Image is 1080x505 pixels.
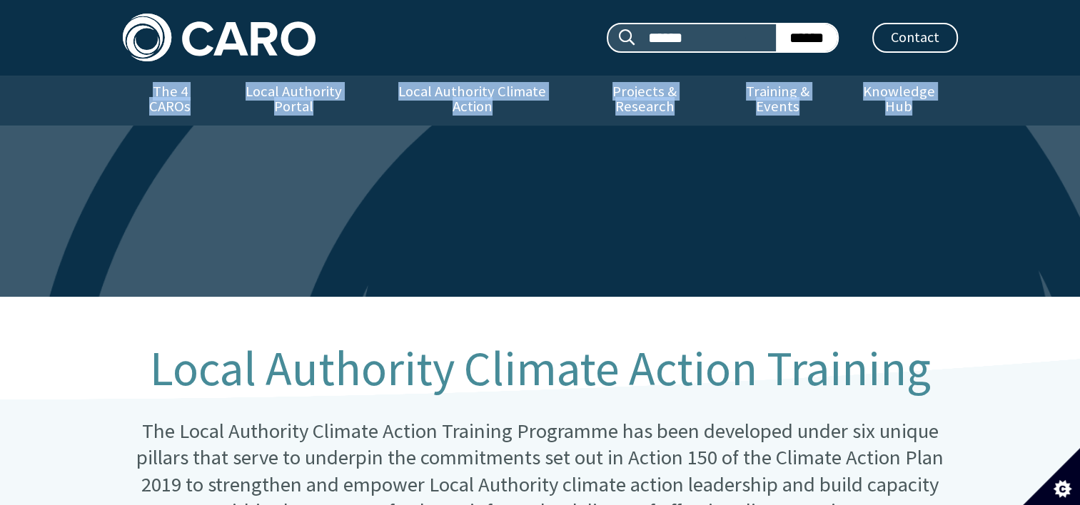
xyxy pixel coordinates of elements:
[123,76,218,126] a: The 4 CAROs
[1023,448,1080,505] button: Set cookie preferences
[370,76,574,126] a: Local Authority Climate Action
[218,76,370,126] a: Local Authority Portal
[123,14,316,61] img: Caro logo
[715,76,840,126] a: Training & Events
[123,342,958,395] h1: Local Authority Climate Action Training
[872,23,958,53] a: Contact
[574,76,715,126] a: Projects & Research
[840,76,957,126] a: Knowledge Hub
